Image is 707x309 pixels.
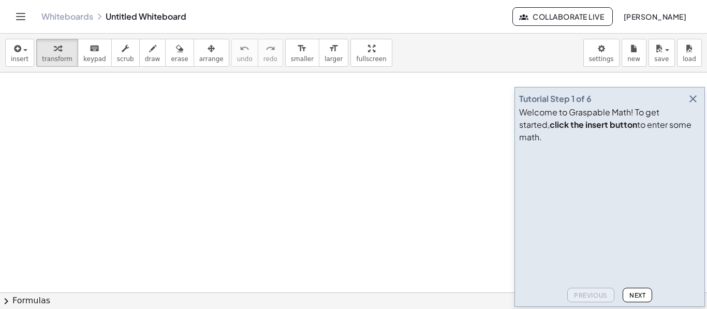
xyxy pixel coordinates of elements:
[11,55,28,63] span: insert
[683,55,696,63] span: load
[139,39,166,67] button: draw
[583,39,620,67] button: settings
[627,55,640,63] span: new
[12,8,29,25] button: Toggle navigation
[623,12,686,21] span: [PERSON_NAME]
[266,42,275,55] i: redo
[237,55,253,63] span: undo
[78,39,112,67] button: keyboardkeypad
[36,39,78,67] button: transform
[622,39,646,67] button: new
[90,42,99,55] i: keyboard
[291,55,314,63] span: smaller
[285,39,319,67] button: format_sizesmaller
[325,55,343,63] span: larger
[258,39,283,67] button: redoredo
[231,39,258,67] button: undoundo
[42,55,72,63] span: transform
[356,55,386,63] span: fullscreen
[519,93,592,105] div: Tutorial Step 1 of 6
[350,39,392,67] button: fullscreen
[297,42,307,55] i: format_size
[117,55,134,63] span: scrub
[519,106,700,143] div: Welcome to Graspable Math! To get started, to enter some math.
[654,55,669,63] span: save
[194,39,229,67] button: arrange
[171,55,188,63] span: erase
[111,39,140,67] button: scrub
[41,11,93,22] a: Whiteboards
[165,39,194,67] button: erase
[329,42,338,55] i: format_size
[521,12,604,21] span: Collaborate Live
[615,7,695,26] button: [PERSON_NAME]
[589,55,614,63] span: settings
[319,39,348,67] button: format_sizelarger
[550,119,637,130] b: click the insert button
[199,55,224,63] span: arrange
[145,55,160,63] span: draw
[629,291,645,299] span: Next
[623,288,652,302] button: Next
[649,39,675,67] button: save
[677,39,702,67] button: load
[5,39,34,67] button: insert
[240,42,249,55] i: undo
[512,7,613,26] button: Collaborate Live
[263,55,277,63] span: redo
[83,55,106,63] span: keypad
